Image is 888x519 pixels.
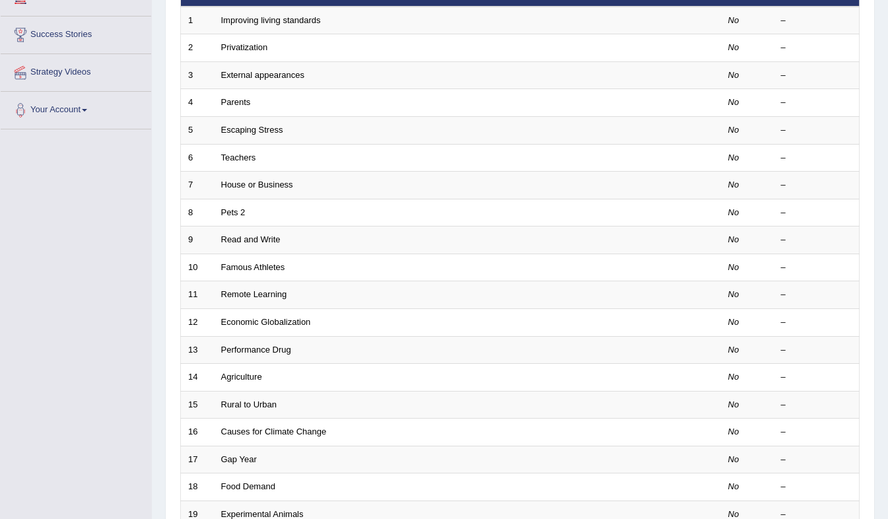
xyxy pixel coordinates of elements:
[781,96,852,109] div: –
[181,308,214,336] td: 12
[181,281,214,309] td: 11
[781,371,852,384] div: –
[728,234,739,244] em: No
[728,97,739,107] em: No
[221,125,283,135] a: Escaping Stress
[181,336,214,364] td: 13
[781,289,852,301] div: –
[728,289,739,299] em: No
[181,391,214,419] td: 15
[728,125,739,135] em: No
[781,399,852,411] div: –
[728,481,739,491] em: No
[728,427,739,436] em: No
[221,15,321,25] a: Improving living standards
[181,89,214,117] td: 4
[181,7,214,34] td: 1
[781,454,852,466] div: –
[221,289,287,299] a: Remote Learning
[1,54,151,87] a: Strategy Videos
[781,207,852,219] div: –
[221,70,304,80] a: External appearances
[728,70,739,80] em: No
[781,152,852,164] div: –
[728,454,739,464] em: No
[181,254,214,281] td: 10
[728,399,739,409] em: No
[181,144,214,172] td: 6
[781,481,852,493] div: –
[781,344,852,357] div: –
[781,179,852,191] div: –
[728,42,739,52] em: No
[221,207,246,217] a: Pets 2
[221,345,291,355] a: Performance Drug
[781,124,852,137] div: –
[728,262,739,272] em: No
[181,34,214,62] td: 2
[221,372,262,382] a: Agriculture
[781,15,852,27] div: –
[181,172,214,199] td: 7
[221,481,275,491] a: Food Demand
[221,317,311,327] a: Economic Globalization
[181,199,214,226] td: 8
[221,509,304,519] a: Experimental Animals
[728,509,739,519] em: No
[181,226,214,254] td: 9
[728,207,739,217] em: No
[221,427,327,436] a: Causes for Climate Change
[1,17,151,50] a: Success Stories
[781,316,852,329] div: –
[221,153,256,162] a: Teachers
[728,345,739,355] em: No
[728,153,739,162] em: No
[181,473,214,501] td: 18
[221,262,285,272] a: Famous Athletes
[728,372,739,382] em: No
[728,15,739,25] em: No
[181,419,214,446] td: 16
[221,180,293,190] a: House or Business
[728,180,739,190] em: No
[781,42,852,54] div: –
[1,92,151,125] a: Your Account
[781,234,852,246] div: –
[221,399,277,409] a: Rural to Urban
[781,426,852,438] div: –
[781,261,852,274] div: –
[221,42,268,52] a: Privatization
[221,97,251,107] a: Parents
[728,317,739,327] em: No
[181,446,214,473] td: 17
[181,117,214,145] td: 5
[181,61,214,89] td: 3
[221,234,281,244] a: Read and Write
[781,69,852,82] div: –
[181,364,214,392] td: 14
[221,454,257,464] a: Gap Year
